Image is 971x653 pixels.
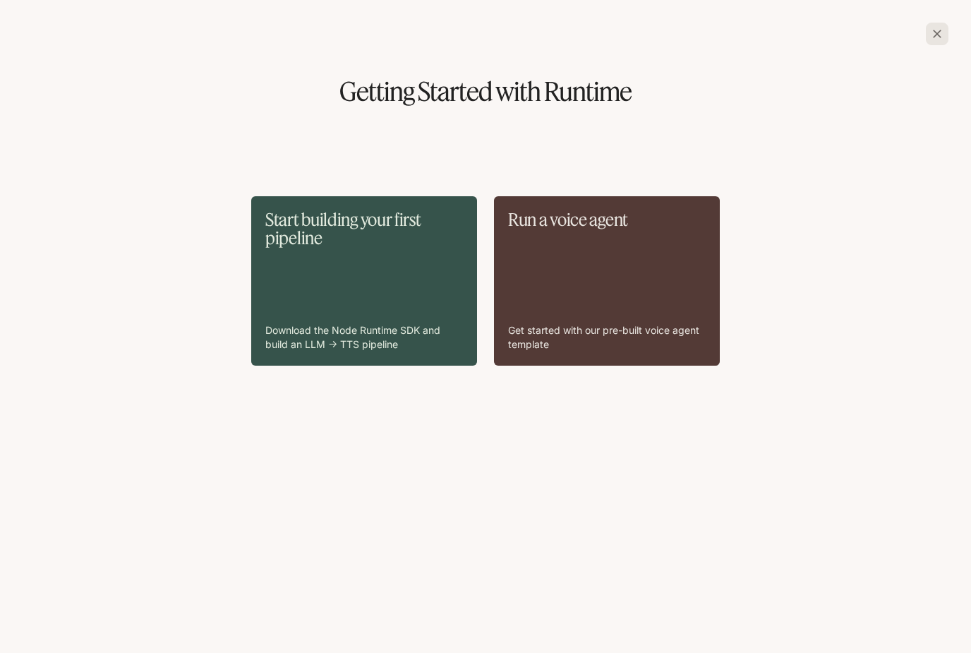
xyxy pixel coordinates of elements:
[265,323,463,352] p: Download the Node Runtime SDK and build an LLM -> TTS pipeline
[251,196,477,366] a: Start building your first pipelineDownload the Node Runtime SDK and build an LLM -> TTS pipeline
[508,323,706,352] p: Get started with our pre-built voice agent template
[508,210,706,229] p: Run a voice agent
[265,210,463,248] p: Start building your first pipeline
[494,196,720,366] a: Run a voice agentGet started with our pre-built voice agent template
[23,79,948,104] h1: Getting Started with Runtime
